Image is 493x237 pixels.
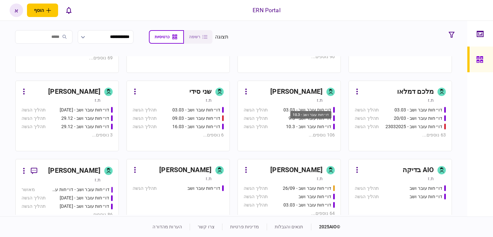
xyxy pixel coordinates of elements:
[283,202,331,208] div: דו״חות עובר ושב - 03.03
[355,123,379,130] div: תהליך הגשה
[289,115,331,122] div: דו״חות עובר ושב - 9.3
[61,115,109,122] div: דו״חות עובר ושב - 29.12
[275,224,303,229] a: תנאים והגבלות
[149,30,184,44] button: כרטיסיות
[244,202,268,208] div: תהליך הגשה
[290,111,331,119] div: דו״חות עובר ושב - 10.3
[428,175,434,182] div: ת.ז
[355,193,379,200] div: תהליך הגשה
[60,203,109,210] div: דו״חות עובר ושב - 31.10.2024
[22,211,113,218] div: 86 נוספים ...
[15,81,119,151] a: [PERSON_NAME]ת.זדו״חות עובר ושב - 26.12.24תהליך הגשהדו״חות עובר ושב - 29.12תהליך הגשהדו״חות עובר ...
[230,224,259,229] a: מדיניות פרטיות
[270,165,323,175] div: [PERSON_NAME]
[215,33,229,41] div: תצוגה
[172,115,220,122] div: דו״חות עובר ושב - 09.03
[397,87,434,97] div: מלכם דמלאו
[184,30,212,44] button: רשימה
[402,165,434,175] div: AIO בדיקה
[244,53,335,60] div: 90 נוספים ...
[48,87,100,97] div: [PERSON_NAME]
[253,6,280,14] div: ERN Portal
[172,123,220,130] div: דו״חות עובר ושב - 16.03
[22,123,46,130] div: תהליך הגשה
[126,81,230,151] a: שני סידית.זדו״חות עובר ושב - 03.03תהליך הגשהדו״חות עובר ושב - 09.03תהליך הגשהדו״חות עובר ושב - 16...
[10,4,23,17] button: א
[317,97,323,103] div: ת.ז
[244,107,268,113] div: תהליך הגשה
[270,87,323,97] div: [PERSON_NAME]
[286,123,331,130] div: דו״חות עובר ושב - 10.3
[244,185,268,192] div: תהליך הגשה
[133,115,157,122] div: תהליך הגשה
[22,115,46,122] div: תהליך הגשה
[244,132,335,138] div: 106 נוספים ...
[133,185,157,192] div: תהליך הגשה
[15,159,119,230] a: [PERSON_NAME]ת.זדו״חות עובר ושב - דו״חות עובר ושב מאושרדו״חות עובר ושב - 30.10.24תהליך הגשהדו״חות...
[206,97,212,103] div: ת.ז
[95,177,100,183] div: ת.ז
[155,35,169,39] span: כרטיסיות
[187,185,220,192] div: דו״חות עובר ושב
[283,107,331,113] div: דו״חות עובר ושב - 03.03
[355,115,379,122] div: תהליך הגשה
[95,97,100,103] div: ת.ז
[311,224,341,230] div: © 2025 AIO
[189,35,200,39] span: רשימה
[238,159,341,230] a: [PERSON_NAME]ת.זדו״חות עובר ושב - 26/09תהליך הגשהדו״חות עובר ושבתהליך הגשהדו״חות עובר ושב - 03.03...
[62,4,75,17] button: פתח רשימת התראות
[22,55,113,61] div: 69 נוספים ...
[244,115,268,122] div: תהליך הגשה
[152,224,182,229] a: הערות מהדורה
[355,185,379,192] div: תהליך הגשה
[133,132,224,138] div: 6 נוספים ...
[298,193,331,200] div: דו״חות עובר ושב
[61,123,109,130] div: דו״חות עובר ושב - 29.12
[244,193,268,200] div: תהליך הגשה
[60,195,109,201] div: דו״חות עובר ושב - 30.10.24
[22,132,113,138] div: 3 נוספים ...
[244,123,268,130] div: תהליך הגשה
[159,165,212,175] div: [PERSON_NAME]
[189,87,212,97] div: שני סידי
[126,159,230,230] a: [PERSON_NAME]ת.זדו״חות עובר ושבתהליך הגשה
[133,107,157,113] div: תהליך הגשה
[385,123,442,130] div: דו״חות עובר ושב - 23032025
[48,166,100,176] div: [PERSON_NAME]
[238,81,341,151] a: [PERSON_NAME]ת.זדו״חות עובר ושב - 03.03תהליך הגשהדו״חות עובר ושב - 9.3תהליך הגשהדו״חות עובר ושב -...
[22,186,35,193] div: מאושר
[22,203,46,210] div: תהליך הגשה
[27,4,58,17] button: פתח תפריט להוספת לקוח
[410,193,442,200] div: דו״חות עובר ושב
[198,224,214,229] a: צרו קשר
[394,115,442,122] div: דו״חות עובר ושב - 20/03
[22,195,46,201] div: תהליך הגשה
[349,81,452,151] a: מלכם דמלאות.זדו״חות עובר ושב - 03.03תהליך הגשהדו״חות עובר ושב - 20/03תהליך הגשהדו״חות עובר ושב - ...
[428,97,434,103] div: ת.ז
[244,210,335,217] div: 64 נוספים ...
[283,185,331,192] div: דו״חות עובר ושב - 26/09
[133,123,157,130] div: תהליך הגשה
[355,107,379,113] div: תהליך הגשה
[355,132,446,138] div: 63 נוספים ...
[349,159,452,230] a: AIO בדיקהת.זדו״חות עובר ושבתהליך הגשהדו״חות עובר ושבתהליך הגשה
[206,175,212,182] div: ת.ז
[52,186,109,193] div: דו״חות עובר ושב - דו״חות עובר ושב
[394,107,442,113] div: דו״חות עובר ושב - 03.03
[172,107,220,113] div: דו״חות עובר ושב - 03.03
[317,175,323,182] div: ת.ז
[60,107,109,113] div: דו״חות עובר ושב - 26.12.24
[410,185,442,192] div: דו״חות עובר ושב
[22,107,46,113] div: תהליך הגשה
